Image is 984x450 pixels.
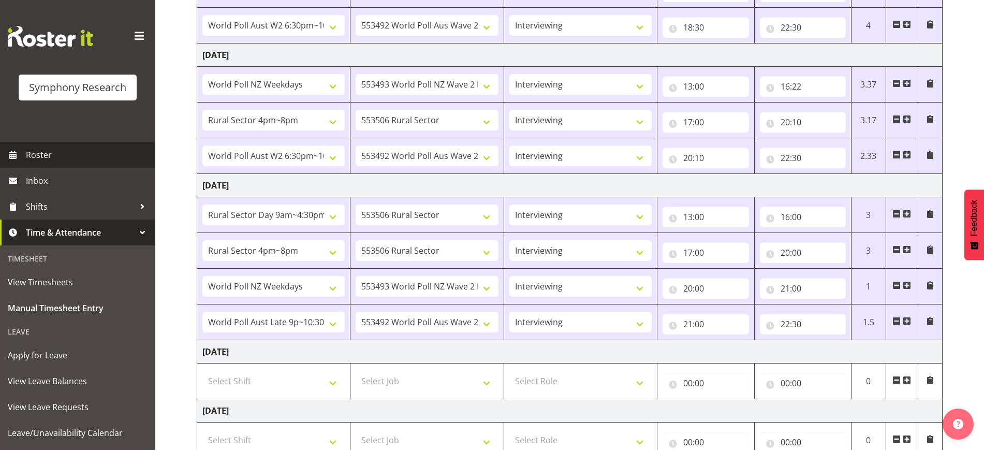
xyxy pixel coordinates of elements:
input: Click to select... [663,207,748,227]
button: Feedback - Show survey [964,190,984,260]
img: help-xxl-2.png [953,419,963,429]
div: Timesheet [3,248,153,269]
td: 1 [851,269,886,304]
span: Leave/Unavailability Calendar [8,425,148,441]
span: Feedback [970,200,979,236]
input: Click to select... [663,373,748,394]
td: 3 [851,197,886,233]
a: Leave/Unavailability Calendar [3,420,153,446]
span: Inbox [26,173,150,188]
a: View Leave Requests [3,394,153,420]
td: [DATE] [197,399,943,423]
input: Click to select... [760,278,846,299]
span: Roster [26,147,150,163]
a: Apply for Leave [3,342,153,368]
a: Manual Timesheet Entry [3,295,153,321]
td: [DATE] [197,340,943,364]
td: 0 [851,364,886,399]
img: Rosterit website logo [8,26,93,47]
input: Click to select... [663,148,748,168]
span: View Leave Balances [8,373,148,389]
input: Click to select... [760,76,846,97]
span: Shifts [26,199,135,214]
td: 1.5 [851,304,886,340]
input: Click to select... [663,112,748,133]
a: View Leave Balances [3,368,153,394]
a: View Timesheets [3,269,153,295]
input: Click to select... [760,314,846,335]
input: Click to select... [760,148,846,168]
span: View Leave Requests [8,399,148,415]
span: Apply for Leave [8,347,148,363]
span: Time & Attendance [26,225,135,240]
input: Click to select... [663,278,748,299]
input: Click to select... [663,76,748,97]
td: 2.33 [851,138,886,174]
input: Click to select... [663,314,748,335]
td: 3.17 [851,103,886,138]
input: Click to select... [760,242,846,263]
td: 3.37 [851,67,886,103]
input: Click to select... [663,242,748,263]
input: Click to select... [760,112,846,133]
input: Click to select... [760,17,846,38]
td: 4 [851,8,886,43]
td: [DATE] [197,43,943,67]
span: Manual Timesheet Entry [8,300,148,316]
div: Leave [3,321,153,342]
span: View Timesheets [8,274,148,290]
div: Symphony Research [29,80,126,95]
input: Click to select... [760,373,846,394]
td: 3 [851,233,886,269]
input: Click to select... [663,17,748,38]
input: Click to select... [760,207,846,227]
td: [DATE] [197,174,943,197]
